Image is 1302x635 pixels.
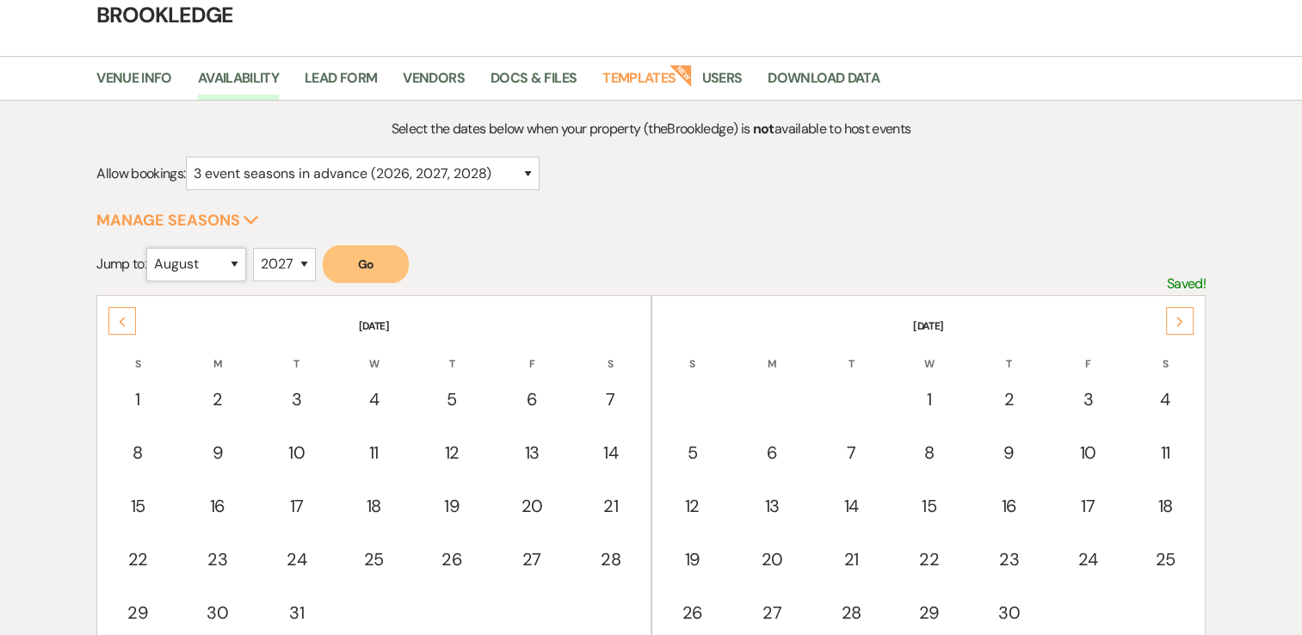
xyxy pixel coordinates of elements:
[1059,386,1116,412] div: 3
[753,120,774,138] strong: not
[742,600,802,626] div: 27
[1127,336,1203,372] th: S
[96,164,185,182] span: Allow bookings:
[108,386,167,412] div: 1
[663,493,722,519] div: 12
[823,546,879,572] div: 21
[823,493,879,519] div: 14
[979,440,1040,465] div: 9
[1059,493,1116,519] div: 17
[345,440,402,465] div: 11
[96,213,259,228] button: Manage Seasons
[336,336,411,372] th: W
[900,493,959,519] div: 15
[1167,273,1206,295] p: Saved!
[823,440,879,465] div: 7
[979,493,1040,519] div: 16
[1137,386,1194,412] div: 4
[1050,336,1126,372] th: F
[108,600,167,626] div: 29
[99,336,176,372] th: S
[891,336,968,372] th: W
[345,386,402,412] div: 4
[188,440,248,465] div: 9
[602,67,676,100] a: Templates
[188,493,248,519] div: 16
[701,67,742,100] a: Users
[583,546,639,572] div: 28
[979,600,1040,626] div: 30
[188,386,248,412] div: 2
[768,67,879,100] a: Download Data
[423,493,481,519] div: 19
[583,440,639,465] div: 14
[502,546,562,572] div: 27
[742,493,802,519] div: 13
[323,245,409,283] button: Go
[268,493,325,519] div: 17
[188,600,248,626] div: 30
[502,493,562,519] div: 20
[670,63,694,87] strong: New
[583,493,639,519] div: 21
[96,67,172,100] a: Venue Info
[178,336,257,372] th: M
[423,386,481,412] div: 5
[108,493,167,519] div: 15
[423,546,481,572] div: 26
[268,546,325,572] div: 24
[235,118,1067,140] p: Select the dates below when your property (the Brookledge ) is available to host events
[1059,440,1116,465] div: 10
[654,336,731,372] th: S
[1137,493,1194,519] div: 18
[99,298,648,334] th: [DATE]
[979,546,1040,572] div: 23
[502,386,562,412] div: 6
[305,67,377,100] a: Lead Form
[813,336,889,372] th: T
[573,336,649,372] th: S
[732,336,811,372] th: M
[96,255,146,273] span: Jump to:
[900,386,959,412] div: 1
[900,546,959,572] div: 22
[198,67,279,100] a: Availability
[502,440,562,465] div: 13
[268,440,325,465] div: 10
[268,600,325,626] div: 31
[742,546,802,572] div: 20
[663,440,722,465] div: 5
[970,336,1049,372] th: T
[345,546,402,572] div: 25
[900,600,959,626] div: 29
[108,440,167,465] div: 8
[663,600,722,626] div: 26
[491,67,577,100] a: Docs & Files
[742,440,802,465] div: 6
[1137,440,1194,465] div: 11
[492,336,571,372] th: F
[423,440,481,465] div: 12
[900,440,959,465] div: 8
[108,546,167,572] div: 22
[663,546,722,572] div: 19
[1137,546,1194,572] div: 25
[654,298,1203,334] th: [DATE]
[268,386,325,412] div: 3
[823,600,879,626] div: 28
[345,493,402,519] div: 18
[1059,546,1116,572] div: 24
[583,386,639,412] div: 7
[413,336,491,372] th: T
[259,336,335,372] th: T
[979,386,1040,412] div: 2
[188,546,248,572] div: 23
[403,67,465,100] a: Vendors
